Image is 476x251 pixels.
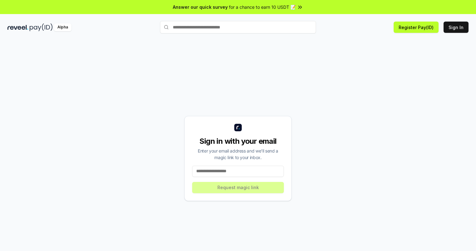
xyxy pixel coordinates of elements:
div: Alpha [54,23,71,31]
button: Register Pay(ID) [394,22,439,33]
button: Sign In [444,22,469,33]
div: Sign in with your email [192,136,284,146]
span: for a chance to earn 10 USDT 📝 [229,4,296,10]
span: Answer our quick survey [173,4,228,10]
div: Enter your email address and we’ll send a magic link to your inbox. [192,148,284,161]
img: pay_id [30,23,53,31]
img: logo_small [234,124,242,131]
img: reveel_dark [7,23,28,31]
